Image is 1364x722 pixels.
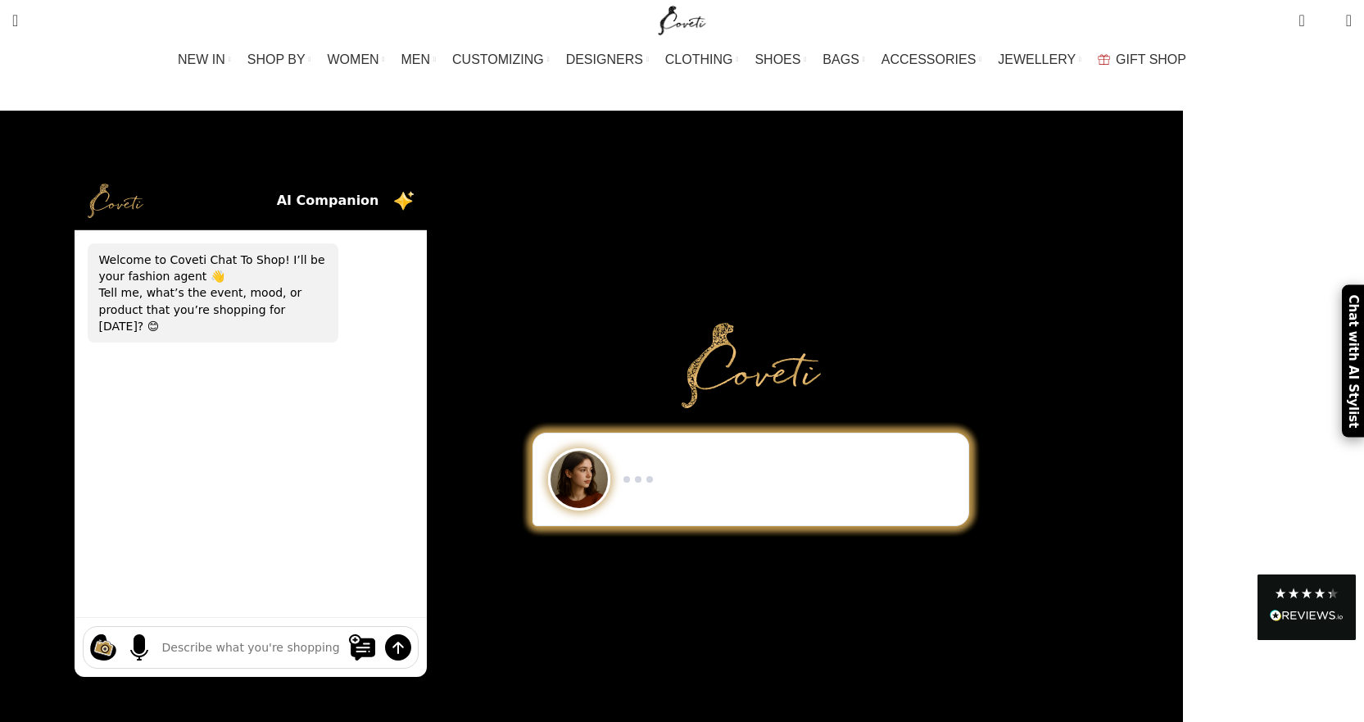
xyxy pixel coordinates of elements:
[4,43,1360,76] div: Main navigation
[1098,54,1110,65] img: GiftBag
[1116,52,1186,67] span: GIFT SHOP
[452,43,550,76] a: CUSTOMIZING
[881,43,982,76] a: ACCESSORIES
[755,43,806,76] a: SHOES
[682,323,821,408] img: Primary Gold
[665,52,733,67] span: CLOTHING
[1274,587,1339,600] div: 4.28 Stars
[998,43,1081,76] a: JEWELLERY
[4,4,26,37] a: Search
[822,52,859,67] span: BAGS
[1321,16,1333,29] span: 0
[401,43,436,76] a: MEN
[328,43,385,76] a: WOMEN
[1270,610,1344,621] img: REVIEWS.io
[881,52,977,67] span: ACCESSORIES
[655,12,709,26] a: Site logo
[1258,574,1356,640] div: Read All Reviews
[401,52,431,67] span: MEN
[178,43,231,76] a: NEW IN
[566,43,649,76] a: DESIGNERS
[178,52,225,67] span: NEW IN
[247,43,311,76] a: SHOP BY
[1098,43,1186,76] a: GIFT SHOP
[1290,4,1312,37] a: 0
[998,52,1076,67] span: JEWELLERY
[755,52,800,67] span: SHOES
[521,433,981,526] div: Chat to Shop demo
[1270,606,1344,628] div: Read All Reviews
[1317,4,1334,37] div: My Wishlist
[566,52,643,67] span: DESIGNERS
[665,43,739,76] a: CLOTHING
[452,52,544,67] span: CUSTOMIZING
[822,43,864,76] a: BAGS
[247,52,306,67] span: SHOP BY
[1300,8,1312,20] span: 0
[328,52,379,67] span: WOMEN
